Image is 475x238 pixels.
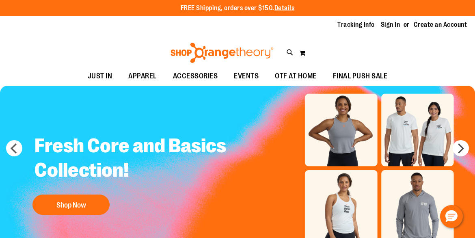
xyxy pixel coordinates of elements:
[333,67,388,85] span: FINAL PUSH SALE
[28,128,245,190] h2: Fresh Core and Basics Collection!
[88,67,112,85] span: JUST IN
[181,4,295,13] p: FREE Shipping, orders over $150.
[226,67,267,86] a: EVENTS
[120,67,165,86] a: APPAREL
[169,43,274,63] img: Shop Orangetheory
[275,67,317,85] span: OTF AT HOME
[234,67,259,85] span: EVENTS
[453,140,469,156] button: next
[6,140,22,156] button: prev
[32,195,110,215] button: Shop Now
[325,67,396,86] a: FINAL PUSH SALE
[128,67,157,85] span: APPAREL
[440,205,463,228] button: Hello, have a question? Let’s chat.
[173,67,218,85] span: ACCESSORIES
[267,67,325,86] a: OTF AT HOME
[28,128,245,219] a: Fresh Core and Basics Collection! Shop Now
[414,20,467,29] a: Create an Account
[337,20,375,29] a: Tracking Info
[165,67,226,86] a: ACCESSORIES
[274,4,295,12] a: Details
[381,20,400,29] a: Sign In
[80,67,121,86] a: JUST IN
